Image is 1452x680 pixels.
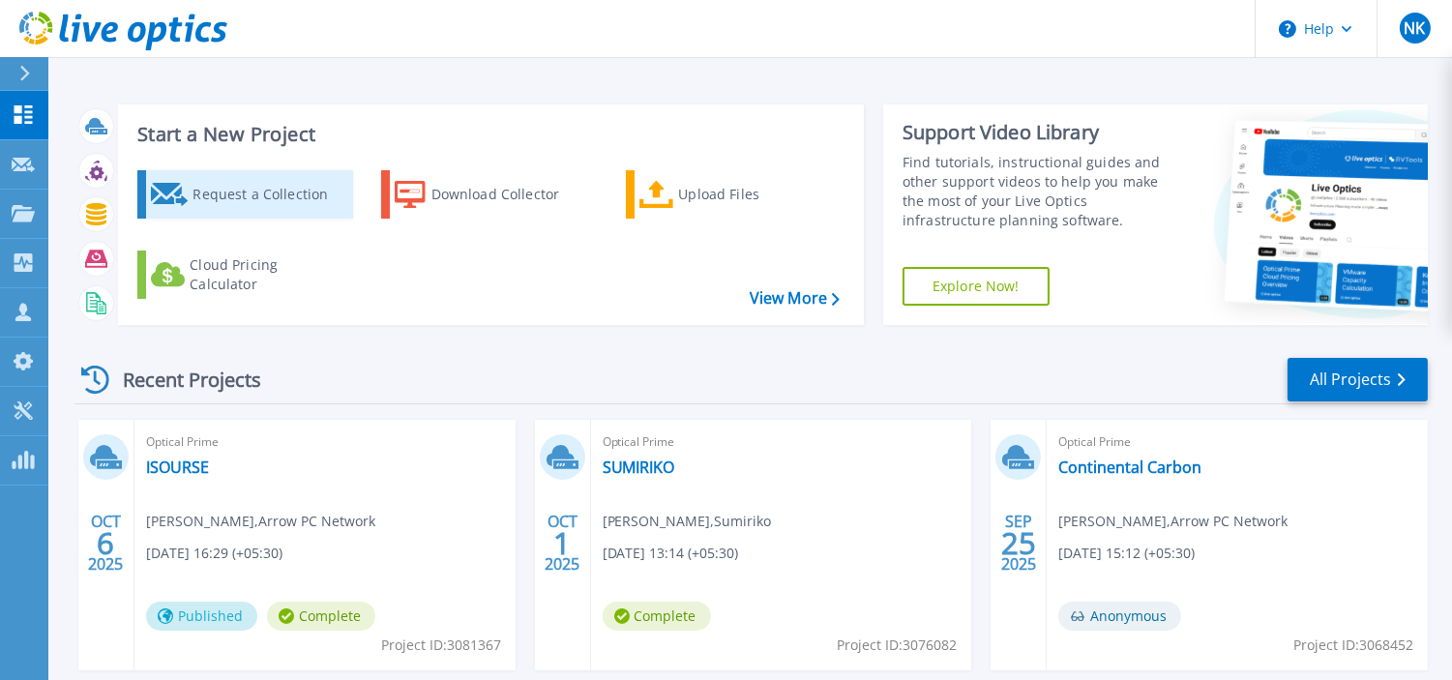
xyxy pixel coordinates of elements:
[146,431,504,453] span: Optical Prime
[1058,431,1416,453] span: Optical Prime
[837,635,957,656] span: Project ID: 3076082
[190,255,344,294] div: Cloud Pricing Calculator
[603,602,711,631] span: Complete
[903,120,1175,145] div: Support Video Library
[381,170,597,219] a: Download Collector
[97,535,114,551] span: 6
[553,535,571,551] span: 1
[74,356,287,403] div: Recent Projects
[146,511,375,532] span: [PERSON_NAME] , Arrow PC Network
[1404,20,1425,36] span: NK
[1001,535,1036,551] span: 25
[146,602,257,631] span: Published
[137,124,839,145] h3: Start a New Project
[137,170,353,219] a: Request a Collection
[1058,543,1195,564] span: [DATE] 15:12 (+05:30)
[1058,511,1288,532] span: [PERSON_NAME] , Arrow PC Network
[146,458,209,477] a: ISOURSE
[544,508,580,578] div: OCT 2025
[431,175,586,214] div: Download Collector
[1058,602,1181,631] span: Anonymous
[603,543,739,564] span: [DATE] 13:14 (+05:30)
[603,458,675,477] a: SUMIRIKO
[381,635,501,656] span: Project ID: 3081367
[146,543,282,564] span: [DATE] 16:29 (+05:30)
[1058,458,1201,477] a: Continental Carbon
[87,508,124,578] div: OCT 2025
[1000,508,1037,578] div: SEP 2025
[267,602,375,631] span: Complete
[603,431,961,453] span: Optical Prime
[1288,358,1428,401] a: All Projects
[626,170,842,219] a: Upload Files
[137,251,353,299] a: Cloud Pricing Calculator
[1293,635,1413,656] span: Project ID: 3068452
[903,153,1175,230] div: Find tutorials, instructional guides and other support videos to help you make the most of your L...
[903,267,1050,306] a: Explore Now!
[678,175,833,214] div: Upload Files
[603,511,772,532] span: [PERSON_NAME] , Sumiriko
[750,289,840,308] a: View More
[193,175,347,214] div: Request a Collection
